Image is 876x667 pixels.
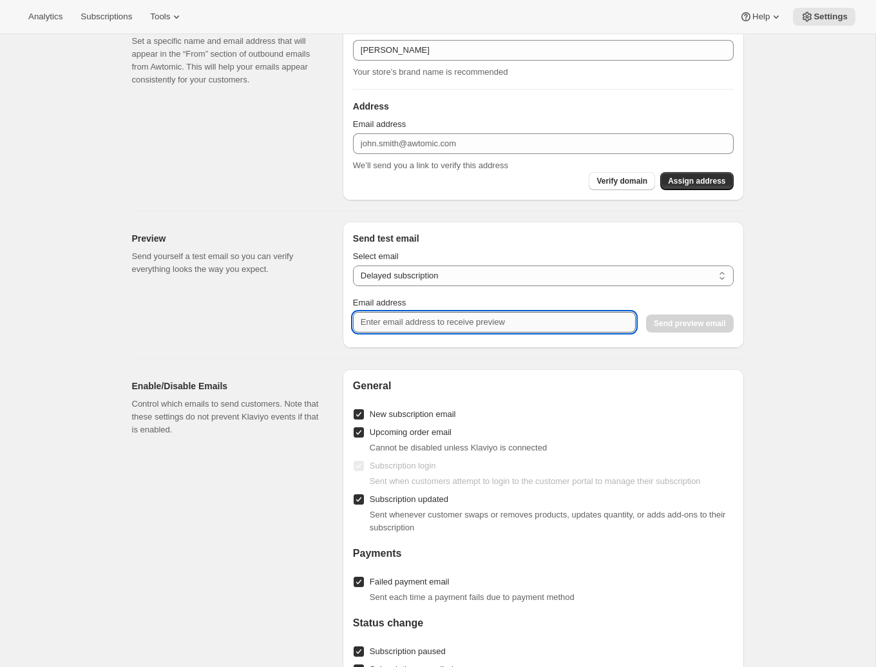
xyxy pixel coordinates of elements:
button: Tools [142,8,191,26]
input: john.smith@awtomic.com [353,133,734,154]
h3: Address [353,100,734,113]
span: Sent when customers attempt to login to the customer portal to manage their subscription [370,476,701,486]
span: Email address [353,119,406,129]
span: Subscription paused [370,646,446,656]
span: Settings [814,12,848,22]
h2: Payments [353,547,734,560]
button: Analytics [21,8,70,26]
span: Verify domain [596,176,647,186]
button: Assign Address [660,172,733,190]
h2: Preview [132,232,322,245]
span: Analytics [28,12,62,22]
button: Verify domain [589,172,655,190]
span: Assign address [668,176,725,186]
span: Tools [150,12,170,22]
input: Enter email address to receive preview [353,312,636,333]
h2: General [353,380,734,392]
span: Subscription login [370,461,436,470]
span: Your store’s brand name is recommended [353,67,508,77]
span: Cannot be disabled unless Klaviyo is connected [370,443,547,452]
p: Set a specific name and email address that will appear in the “From” section of outbound emails f... [132,35,322,86]
span: Upcoming order email [370,427,452,437]
span: Subscription updated [370,494,448,504]
h2: Status change [353,617,734,630]
span: We’ll send you a link to verify this address [353,160,508,170]
span: New subscription email [370,409,456,419]
span: Sent whenever customer swaps or removes products, updates quantity, or adds add-ons to their subs... [370,510,726,532]
span: Select email [353,251,399,261]
span: Help [752,12,770,22]
button: Subscriptions [73,8,140,26]
span: Failed payment email [370,577,450,586]
h2: Enable/Disable Emails [132,380,322,392]
button: Settings [793,8,855,26]
h3: Send test email [353,232,734,245]
button: Help [732,8,790,26]
span: Sent each time a payment fails due to payment method [370,592,575,602]
span: Email address [353,298,406,307]
p: Control which emails to send customers. Note that these settings do not prevent Klaviyo events if... [132,398,322,436]
span: Subscriptions [81,12,132,22]
p: Send yourself a test email so you can verify everything looks the way you expect. [132,250,322,276]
